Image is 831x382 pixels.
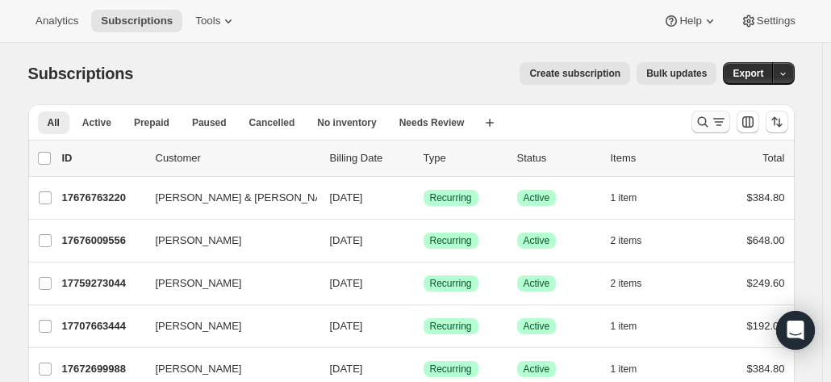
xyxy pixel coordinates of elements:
span: $648.00 [747,234,785,246]
span: Active [524,277,550,290]
span: $192.00 [747,320,785,332]
button: Create subscription [520,62,630,85]
span: Active [82,116,111,129]
span: Paused [192,116,227,129]
span: [PERSON_NAME] [156,361,242,377]
span: Active [524,234,550,247]
p: Billing Date [330,150,411,166]
span: [PERSON_NAME] & [PERSON_NAME] [156,190,341,206]
span: [DATE] [330,320,363,332]
span: [PERSON_NAME] [156,233,242,249]
p: 17672699988 [62,361,143,377]
span: $384.80 [747,191,785,204]
button: Sort the results [766,111,788,133]
button: 1 item [611,358,655,380]
p: Total [762,150,784,166]
span: Cancelled [249,116,295,129]
span: 1 item [611,363,637,376]
p: 17676009556 [62,233,143,249]
span: Needs Review [399,116,465,129]
button: Settings [731,10,805,32]
span: Active [524,320,550,333]
span: Recurring [430,277,472,290]
span: 2 items [611,234,642,247]
span: 1 item [611,191,637,204]
button: Search and filter results [691,111,730,133]
p: Customer [156,150,317,166]
p: ID [62,150,143,166]
button: 2 items [611,272,660,295]
button: Customize table column order and visibility [737,111,759,133]
span: [DATE] [330,363,363,375]
span: All [48,116,60,129]
span: Create subscription [529,67,620,80]
span: [PERSON_NAME] [156,275,242,292]
button: Tools [186,10,246,32]
span: Recurring [430,234,472,247]
span: Tools [195,15,220,27]
span: Active [524,191,550,204]
span: Bulk updates [646,67,707,80]
div: Open Intercom Messenger [776,311,815,350]
span: Recurring [430,320,472,333]
span: No inventory [317,116,376,129]
p: 17676763220 [62,190,143,206]
span: $249.60 [747,277,785,289]
span: Analytics [35,15,78,27]
button: Analytics [26,10,88,32]
button: [PERSON_NAME] [146,271,307,296]
button: Create new view [477,111,503,134]
button: 1 item [611,315,655,338]
span: Prepaid [134,116,169,129]
button: Bulk updates [637,62,716,85]
button: 1 item [611,187,655,209]
span: Settings [757,15,796,27]
button: [PERSON_NAME] [146,228,307,254]
p: 17759273044 [62,275,143,292]
button: Help [654,10,727,32]
button: Subscriptions [91,10,182,32]
span: Export [733,67,763,80]
div: 17676009556[PERSON_NAME][DATE]SuccessRecurringSuccessActive2 items$648.00 [62,229,785,252]
button: [PERSON_NAME] [146,356,307,382]
div: IDCustomerBilling DateTypeStatusItemsTotal [62,150,785,166]
span: 1 item [611,320,637,333]
button: 2 items [611,229,660,252]
span: [DATE] [330,191,363,204]
span: [DATE] [330,277,363,289]
span: Subscriptions [101,15,173,27]
div: 17672699988[PERSON_NAME][DATE]SuccessRecurringSuccessActive1 item$384.80 [62,358,785,380]
span: 2 items [611,277,642,290]
div: 17759273044[PERSON_NAME][DATE]SuccessRecurringSuccessActive2 items$249.60 [62,272,785,295]
p: 17707663444 [62,318,143,334]
div: Items [611,150,691,166]
span: Recurring [430,363,472,376]
button: Export [723,62,773,85]
span: Subscriptions [28,65,134,82]
span: Active [524,363,550,376]
span: $384.80 [747,363,785,375]
div: 17676763220[PERSON_NAME] & [PERSON_NAME][DATE]SuccessRecurringSuccessActive1 item$384.80 [62,187,785,209]
div: 17707663444[PERSON_NAME][DATE]SuccessRecurringSuccessActive1 item$192.00 [62,315,785,338]
p: Status [517,150,598,166]
span: Help [679,15,701,27]
span: [PERSON_NAME] [156,318,242,334]
div: Type [424,150,504,166]
button: [PERSON_NAME] [146,313,307,339]
span: [DATE] [330,234,363,246]
span: Recurring [430,191,472,204]
button: [PERSON_NAME] & [PERSON_NAME] [146,185,307,211]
